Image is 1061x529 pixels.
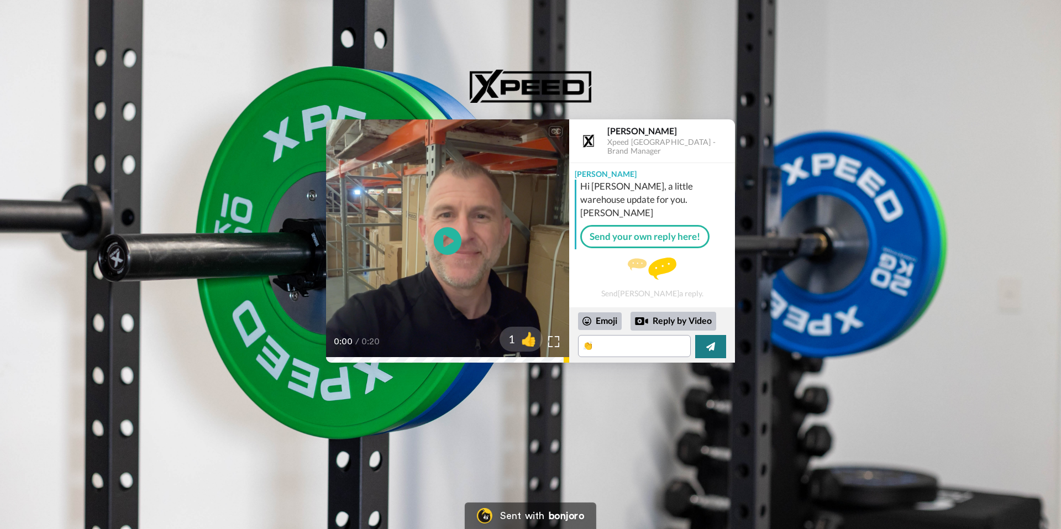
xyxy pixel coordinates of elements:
img: Xpeed Australia logo [470,70,591,103]
div: Reply by Video [635,315,648,328]
span: 👍 [515,330,543,348]
img: Profile Image [575,128,602,154]
div: Emoji [578,312,622,330]
img: message.svg [628,258,676,280]
div: Reply by Video [631,312,716,331]
textarea: 👏 [578,335,691,357]
div: [PERSON_NAME] [607,125,734,136]
span: 1 [500,331,515,347]
div: Send [PERSON_NAME] a reply. [569,254,735,302]
span: 0:00 [334,335,353,348]
div: CC [549,126,563,137]
div: Xpeed [GEOGRAPHIC_DATA] - Brand Manager [607,138,734,156]
button: 1👍 [500,327,543,352]
span: 0:20 [361,335,381,348]
div: [PERSON_NAME] [569,163,735,180]
div: Hi [PERSON_NAME], a little warehouse update for you. [PERSON_NAME] [580,180,732,219]
a: Send your own reply here! [580,225,710,248]
span: / [355,335,359,348]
